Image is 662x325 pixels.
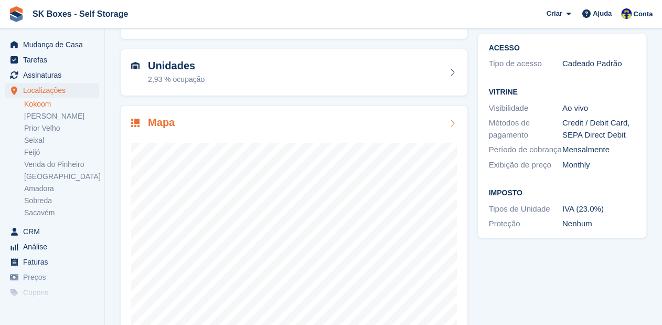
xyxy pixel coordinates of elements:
[24,111,99,121] a: [PERSON_NAME]
[621,8,632,19] img: Rita Ferreira
[23,255,86,269] span: Faturas
[23,285,86,300] span: Cupons
[121,49,467,96] a: Unidades 2,93 % ocupação
[488,58,562,70] div: Tipo de acesso
[24,208,99,218] a: Sacavém
[488,144,562,156] div: Período de cobrança
[148,117,175,129] h2: Mapa
[488,44,636,53] h2: ACESSO
[5,83,99,98] a: menu
[5,68,99,82] a: menu
[23,270,86,285] span: Preços
[488,159,562,171] div: Exibição de preço
[633,9,653,19] span: Conta
[5,239,99,254] a: menu
[24,196,99,206] a: Sobreda
[5,37,99,52] a: menu
[562,58,636,70] div: Cadeado Padrão
[24,123,99,133] a: Prior Velho
[562,102,636,114] div: Ao vivo
[23,53,86,67] span: Tarefas
[488,189,636,197] h2: Imposto
[5,224,99,239] a: menu
[28,5,132,23] a: SK Boxes - Self Storage
[131,62,140,69] img: unit-icn-7be61d7bf1b0ce9d3e12c5938cc71ed9869f7b940bace4675aadf7bd6d80202e.svg
[562,203,636,215] div: IVA (23.0%)
[562,159,636,171] div: Monthly
[546,8,562,19] span: Criar
[24,148,99,158] a: Feijó
[148,60,205,72] h2: Unidades
[488,117,562,141] div: Métodos de pagamento
[23,224,86,239] span: CRM
[5,53,99,67] a: menu
[5,285,99,300] a: menu
[593,8,612,19] span: Ajuda
[488,88,636,97] h2: Vitrine
[562,144,636,156] div: Mensalmente
[5,270,99,285] a: menu
[23,68,86,82] span: Assinaturas
[562,218,636,230] div: Nenhum
[23,300,86,315] span: Proteção
[488,203,562,215] div: Tipos de Unidade
[24,99,99,109] a: Kokoom
[24,135,99,145] a: Seixal
[562,117,636,141] div: Credit / Debit Card, SEPA Direct Debit
[131,119,140,127] img: map-icn-33ee37083ee616e46c38cad1a60f524a97daa1e2b2c8c0bc3eb3415660979fc1.svg
[8,6,24,22] img: stora-icon-8386f47178a22dfd0bd8f6a31ec36ba5ce8667c1dd55bd0f319d3a0aa187defe.svg
[24,160,99,170] a: Venda do Pinheiro
[24,172,99,182] a: [GEOGRAPHIC_DATA]
[23,239,86,254] span: Análise
[5,255,99,269] a: menu
[5,300,99,315] a: menu
[24,184,99,194] a: Amadora
[23,37,86,52] span: Mudança de Casa
[148,74,205,85] div: 2,93 % ocupação
[488,102,562,114] div: Visibilidade
[488,218,562,230] div: Proteção
[23,83,86,98] span: Localizações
